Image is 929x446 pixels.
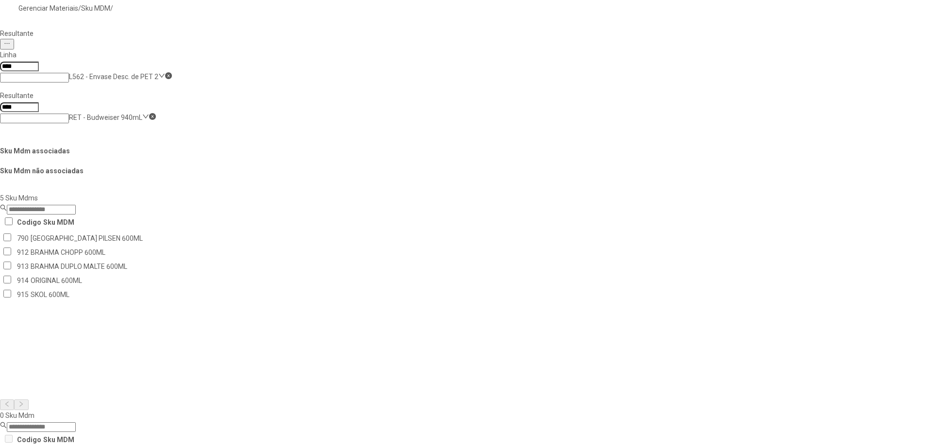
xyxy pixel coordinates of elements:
[17,231,29,245] td: 790
[43,433,75,446] th: Sku MDM
[78,4,81,12] nz-breadcrumb-separator: /
[17,288,29,301] td: 915
[17,433,42,446] th: Codigo
[17,215,42,229] th: Codigo
[30,231,143,245] td: [GEOGRAPHIC_DATA] PILSEN 600ML
[30,246,143,259] td: BRAHMA CHOPP 600ML
[69,73,158,81] nz-select-item: L562 - Envase Desc. de PET 2
[17,260,29,273] td: 913
[30,274,143,287] td: ORIGINAL 600ML
[17,246,29,259] td: 912
[18,4,78,12] a: Gerenciar Materiais
[30,260,143,273] td: BRAHMA DUPLO MALTE 600ML
[17,274,29,287] td: 914
[30,288,143,301] td: SKOL 600ML
[43,215,75,229] th: Sku MDM
[110,4,113,12] nz-breadcrumb-separator: /
[81,4,110,12] a: Sku MDM
[69,114,142,121] nz-select-item: RET - Budweiser 940mL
